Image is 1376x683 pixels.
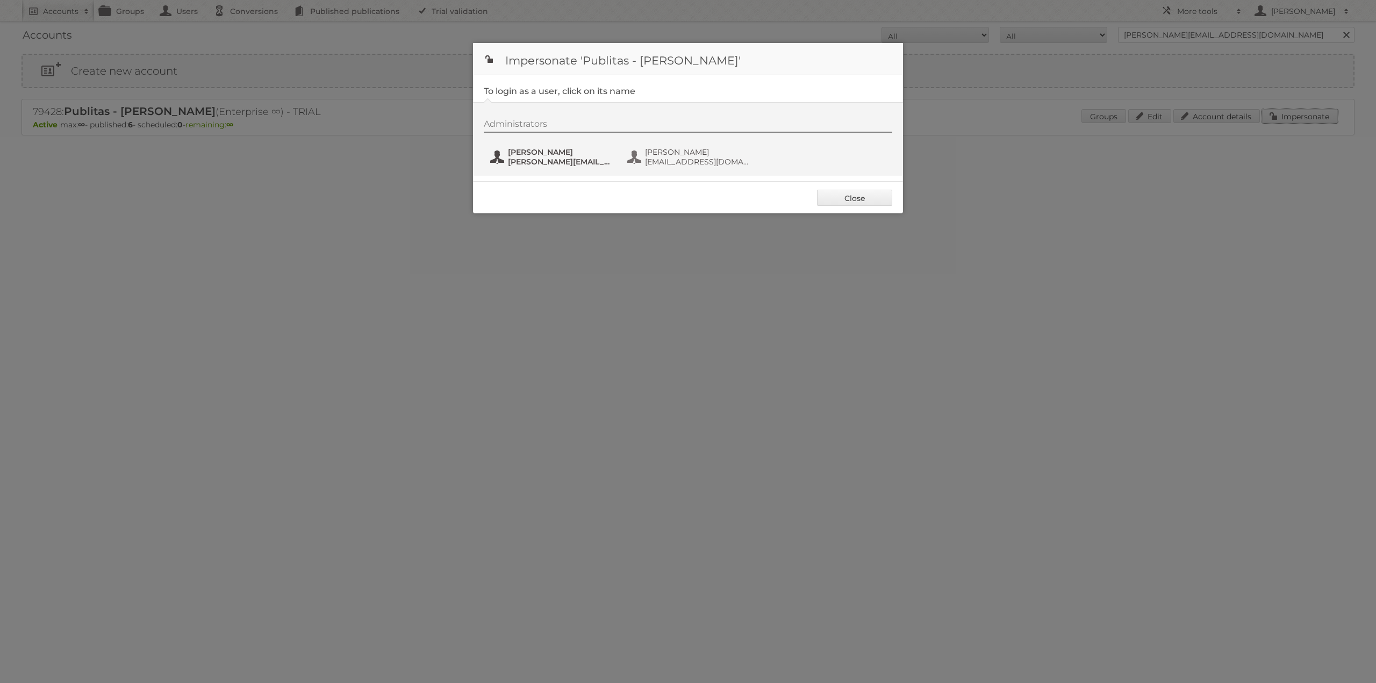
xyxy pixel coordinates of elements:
span: [PERSON_NAME] [508,147,612,157]
div: Administrators [484,119,892,133]
span: [EMAIL_ADDRESS][DOMAIN_NAME] [645,157,749,167]
span: [PERSON_NAME][EMAIL_ADDRESS][DOMAIN_NAME] [508,157,612,167]
h1: Impersonate 'Publitas - [PERSON_NAME]' [473,43,903,75]
button: [PERSON_NAME] [EMAIL_ADDRESS][DOMAIN_NAME] [626,146,752,168]
a: Close [817,190,892,206]
button: [PERSON_NAME] [PERSON_NAME][EMAIL_ADDRESS][DOMAIN_NAME] [489,146,615,168]
span: [PERSON_NAME] [645,147,749,157]
legend: To login as a user, click on its name [484,86,635,96]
